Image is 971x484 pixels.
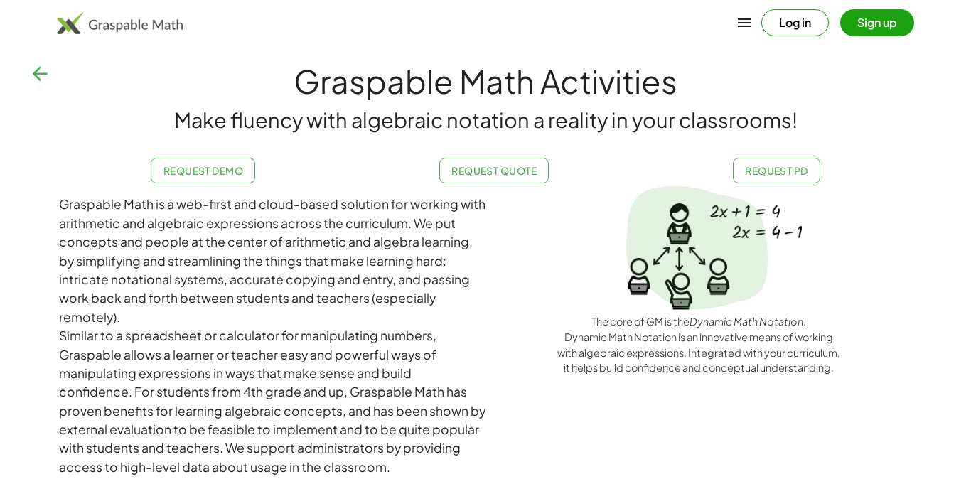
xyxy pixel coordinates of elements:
div: Graspable Math is a web-first and cloud-based solution for working with arithmetic and algebraic ... [59,195,485,326]
span: Request Quote [451,164,537,177]
button: Sign up [840,9,914,36]
a: Request Demo [151,158,255,183]
button: Log in [761,9,829,36]
em: Dynamic Math Notation [690,315,803,328]
a: Request Quote [439,158,549,183]
img: Spotlight [626,185,768,310]
div: Similar to a spreadsheet or calculator for manipulating numbers, Graspable allows a learner or te... [59,326,485,476]
a: Request PD [733,158,820,183]
span: Request PD [745,164,808,177]
span: Request Demo [163,164,243,177]
div: The core of GM is the . Dynamic Math Notation is an innovative means of working with algebraic ex... [557,314,841,375]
